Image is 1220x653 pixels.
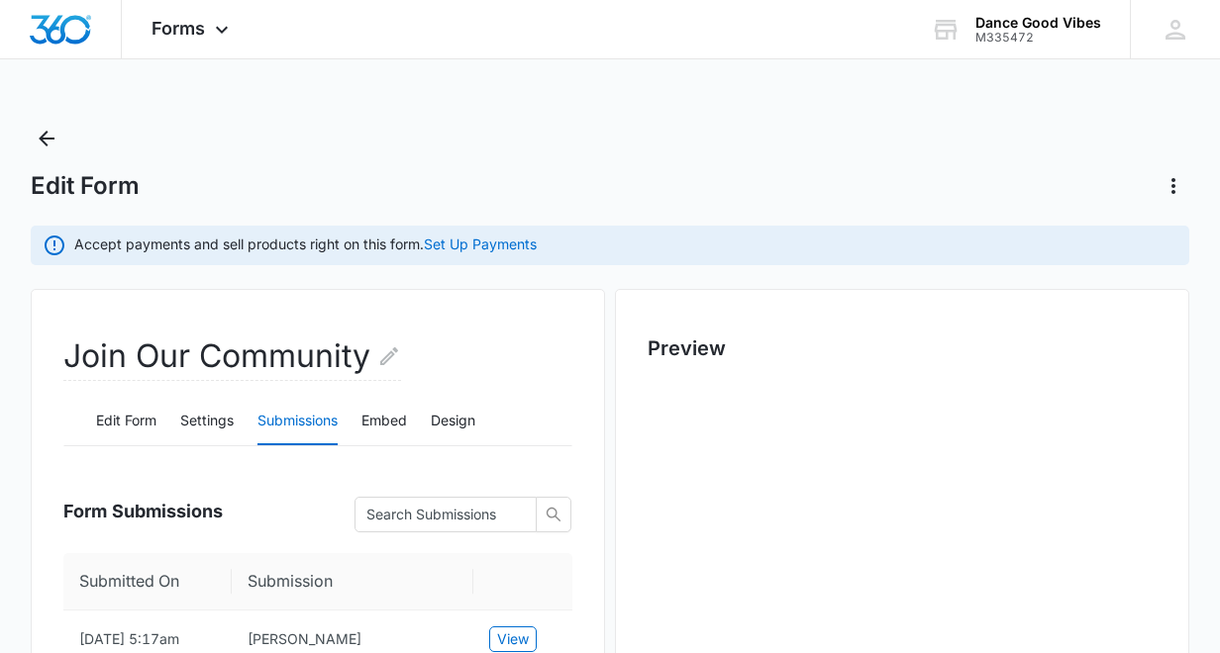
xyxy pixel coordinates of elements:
[257,398,338,445] button: Submissions
[232,553,473,610] th: Submission
[63,553,232,610] th: Submitted On
[31,123,62,154] button: Back
[975,15,1101,31] div: account name
[489,626,537,652] button: View
[74,233,537,254] p: Accept payments and sell products right on this form.
[648,333,1157,363] h2: Preview
[377,332,401,380] button: Edit Form Name
[79,569,201,594] span: Submitted On
[1158,170,1189,202] button: Actions
[424,235,537,252] a: Set Up Payments
[537,507,570,522] span: search
[152,18,205,39] span: Forms
[975,31,1101,45] div: account id
[96,398,156,445] button: Edit Form
[536,497,571,532] button: search
[497,628,529,650] span: View
[63,332,401,381] h2: Join Our Community
[361,398,407,445] button: Embed
[431,398,475,445] button: Design
[180,398,234,445] button: Settings
[366,504,509,525] input: Search Submissions
[63,498,223,524] span: Form Submissions
[31,171,140,201] h1: Edit Form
